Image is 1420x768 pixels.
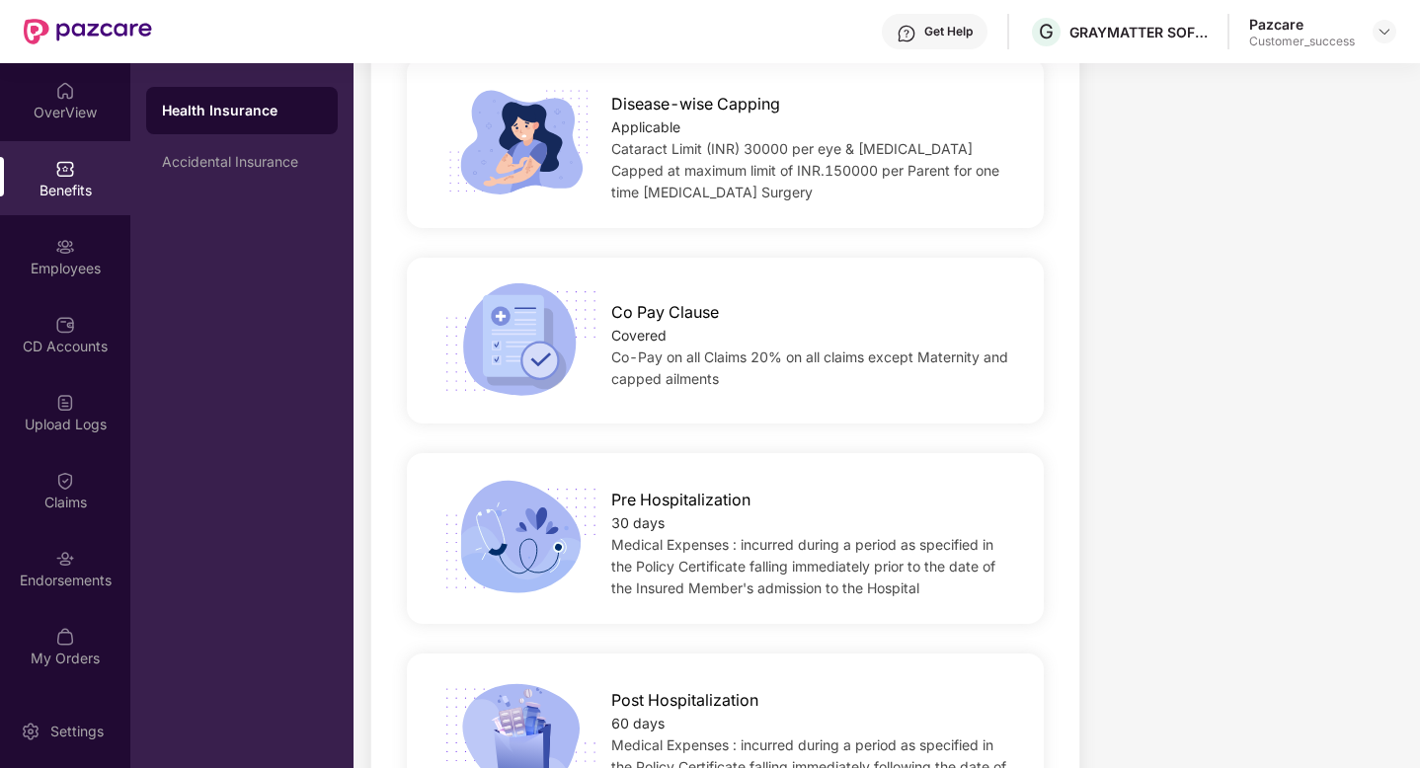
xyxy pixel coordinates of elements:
div: 30 days [611,512,1014,534]
span: Co-Pay on all Claims 20% on all claims except Maternity and capped ailments [611,348,1008,387]
img: New Pazcare Logo [24,19,152,44]
div: Pazcare [1249,15,1355,34]
img: svg+xml;base64,PHN2ZyBpZD0iTXlfT3JkZXJzIiBkYXRhLW5hbWU9Ik15IE9yZGVycyIgeG1sbnM9Imh0dHA6Ly93d3cudz... [55,627,75,647]
img: svg+xml;base64,PHN2ZyBpZD0iRW5kb3JzZW1lbnRzIiB4bWxucz0iaHR0cDovL3d3dy53My5vcmcvMjAwMC9zdmciIHdpZH... [55,549,75,569]
div: Covered [611,325,1014,346]
img: icon [436,85,603,201]
img: svg+xml;base64,PHN2ZyBpZD0iSGVscC0zMngzMiIgeG1sbnM9Imh0dHA6Ly93d3cudzMub3JnLzIwMDAvc3ZnIiB3aWR0aD... [897,24,916,43]
img: svg+xml;base64,PHN2ZyBpZD0iSG9tZSIgeG1sbnM9Imh0dHA6Ly93d3cudzMub3JnLzIwMDAvc3ZnIiB3aWR0aD0iMjAiIG... [55,81,75,101]
span: Medical Expenses : incurred during a period as specified in the Policy Certificate falling immedi... [611,536,995,596]
div: Get Help [924,24,973,39]
img: svg+xml;base64,PHN2ZyBpZD0iRHJvcGRvd24tMzJ4MzIiIHhtbG5zPSJodHRwOi8vd3d3LnczLm9yZy8yMDAwL3N2ZyIgd2... [1377,24,1392,39]
img: svg+xml;base64,PHN2ZyBpZD0iVXBsb2FkX0xvZ3MiIGRhdGEtbmFtZT0iVXBsb2FkIExvZ3MiIHhtbG5zPSJodHRwOi8vd3... [55,393,75,413]
div: 60 days [611,713,1014,734]
div: Customer_success [1249,34,1355,49]
div: Accidental Insurance [162,154,322,170]
img: icon [436,480,603,596]
img: svg+xml;base64,PHN2ZyBpZD0iU2V0dGluZy0yMHgyMCIgeG1sbnM9Imh0dHA6Ly93d3cudzMub3JnLzIwMDAvc3ZnIiB3aW... [21,722,40,741]
img: svg+xml;base64,PHN2ZyBpZD0iQmVuZWZpdHMiIHhtbG5zPSJodHRwOi8vd3d3LnczLm9yZy8yMDAwL3N2ZyIgd2lkdGg9Ij... [55,159,75,179]
div: Health Insurance [162,101,322,120]
span: Cataract Limit (INR) 30000 per eye & [MEDICAL_DATA] Capped at maximum limit of INR.150000 per Par... [611,140,999,200]
span: Disease-wise Capping [611,92,780,116]
span: Pre Hospitalization [611,488,750,512]
img: icon [436,282,603,399]
span: Co Pay Clause [611,300,719,325]
img: svg+xml;base64,PHN2ZyBpZD0iQ0RfQWNjb3VudHMiIGRhdGEtbmFtZT0iQ0QgQWNjb3VudHMiIHhtbG5zPSJodHRwOi8vd3... [55,315,75,335]
div: Settings [44,722,110,741]
img: svg+xml;base64,PHN2ZyBpZD0iQ2xhaW0iIHhtbG5zPSJodHRwOi8vd3d3LnczLm9yZy8yMDAwL3N2ZyIgd2lkdGg9IjIwIi... [55,471,75,491]
img: svg+xml;base64,PHN2ZyBpZD0iRW1wbG95ZWVzIiB4bWxucz0iaHR0cDovL3d3dy53My5vcmcvMjAwMC9zdmciIHdpZHRoPS... [55,237,75,257]
div: GRAYMATTER SOFTWARE SERVICES PRIVATE LIMITED [1069,23,1208,41]
span: G [1039,20,1054,43]
span: Post Hospitalization [611,688,758,713]
div: Applicable [611,116,1014,138]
